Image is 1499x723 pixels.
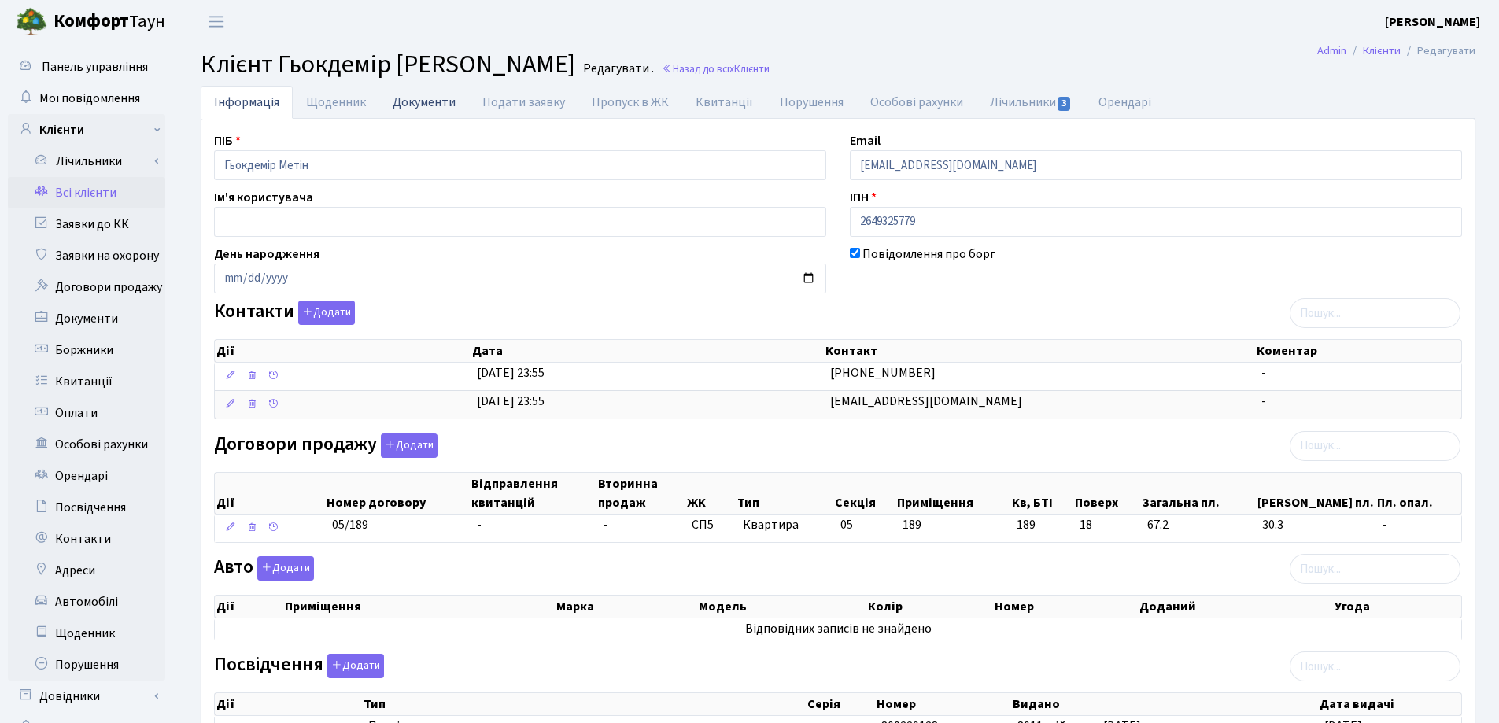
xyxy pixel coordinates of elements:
th: Дії [215,473,325,514]
a: Пропуск в ЖК [578,86,682,119]
b: Комфорт [54,9,129,34]
th: Серія [806,693,875,715]
label: Договори продажу [214,433,438,458]
th: Приміщення [895,473,1010,514]
th: Вторинна продаж [596,473,685,514]
a: Квитанції [8,366,165,397]
a: Заявки до КК [8,208,165,240]
th: Контакт [824,340,1256,362]
small: Редагувати . [580,61,654,76]
a: Щоденник [8,618,165,649]
span: Мої повідомлення [39,90,140,107]
span: 18 [1080,516,1135,534]
span: - [477,516,482,533]
a: Admin [1317,42,1346,59]
a: Особові рахунки [8,429,165,460]
th: ЖК [685,473,737,514]
th: Номер договору [325,473,471,514]
label: Повідомлення про борг [862,245,995,264]
span: [EMAIL_ADDRESS][DOMAIN_NAME] [830,393,1022,410]
a: Щоденник [293,86,379,119]
th: Тип [736,473,833,514]
a: Додати [323,651,384,679]
th: Дата видачі [1318,693,1461,715]
button: Договори продажу [381,433,438,458]
th: Пл. опал. [1375,473,1461,514]
a: Лічильники [18,146,165,177]
th: Дії [215,596,283,618]
a: Порушення [8,649,165,681]
span: Клієнти [734,61,770,76]
th: Відправлення квитанцій [470,473,596,514]
th: Модель [697,596,866,618]
a: Додати [294,298,355,326]
a: Орендарі [1085,86,1165,119]
label: Контакти [214,301,355,325]
span: - [1261,393,1266,410]
a: Всі клієнти [8,177,165,208]
li: Редагувати [1401,42,1475,60]
th: Угода [1333,596,1461,618]
a: Договори продажу [8,271,165,303]
th: Доданий [1138,596,1334,618]
th: Кв, БТІ [1010,473,1073,514]
a: Мої повідомлення [8,83,165,114]
span: 05/189 [332,516,368,533]
span: 05 [840,516,853,533]
label: Email [850,131,881,150]
label: ІПН [850,188,877,207]
th: Поверх [1073,473,1141,514]
th: Колір [866,596,993,618]
span: 67.2 [1147,516,1250,534]
a: Адреси [8,555,165,586]
th: Марка [555,596,697,618]
a: Додати [377,430,438,458]
th: Видано [1011,693,1317,715]
span: Квартира [743,516,828,534]
nav: breadcrumb [1294,35,1499,68]
a: [PERSON_NAME] [1385,13,1480,31]
th: Загальна пл. [1141,473,1257,514]
span: Таун [54,9,165,35]
a: Лічильники [977,86,1085,119]
label: День народження [214,245,319,264]
a: Квитанції [682,86,766,119]
label: Ім'я користувача [214,188,313,207]
th: [PERSON_NAME] пл. [1256,473,1375,514]
span: 189 [1017,516,1067,534]
span: - [604,516,608,533]
a: Оплати [8,397,165,429]
label: ПІБ [214,131,241,150]
img: logo.png [16,6,47,38]
th: Коментар [1255,340,1461,362]
span: [PHONE_NUMBER] [830,364,936,382]
a: Клієнти [8,114,165,146]
a: Панель управління [8,51,165,83]
a: Клієнти [1363,42,1401,59]
span: [DATE] 23:55 [477,393,545,410]
button: Переключити навігацію [197,9,236,35]
span: 3 [1058,97,1070,111]
input: Пошук... [1290,298,1460,328]
a: Порушення [766,86,857,119]
span: 30.3 [1262,516,1369,534]
a: Назад до всіхКлієнти [662,61,770,76]
a: Особові рахунки [857,86,977,119]
a: Документи [379,86,469,118]
a: Контакти [8,523,165,555]
td: Відповідних записів не знайдено [215,618,1461,640]
th: Дата [471,340,824,362]
label: Посвідчення [214,654,384,678]
th: Тип [362,693,806,715]
span: 189 [903,516,921,533]
span: [DATE] 23:55 [477,364,545,382]
a: Заявки на охорону [8,240,165,271]
span: СП5 [692,516,730,534]
input: Пошук... [1290,554,1460,584]
th: Дії [215,693,362,715]
a: Боржники [8,334,165,366]
button: Контакти [298,301,355,325]
a: Подати заявку [469,86,578,119]
th: Секція [833,473,896,514]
